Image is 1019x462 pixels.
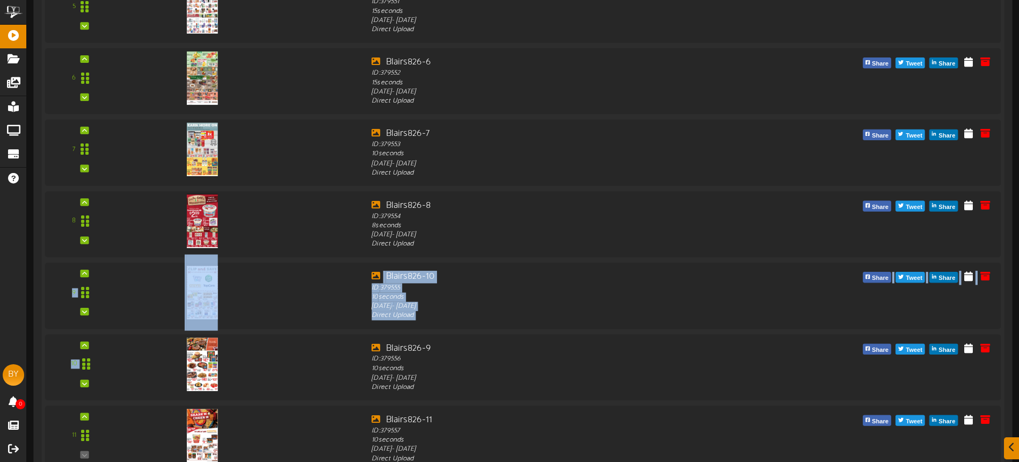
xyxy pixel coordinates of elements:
[372,128,754,140] div: Blairs826-7
[372,445,754,454] div: [DATE] - [DATE]
[896,415,925,425] button: Tweet
[372,302,754,311] div: [DATE] - [DATE]
[870,58,891,70] span: Share
[870,344,891,356] span: Share
[187,265,217,320] img: ab590a44-8941-4b80-940c-5a30f51cb7eb.jpg
[870,415,891,427] span: Share
[904,272,925,284] span: Tweet
[896,57,925,68] button: Tweet
[870,272,891,284] span: Share
[936,129,957,141] span: Share
[372,373,754,382] div: [DATE] - [DATE]
[372,56,754,68] div: Blairs826-6
[372,355,754,373] div: ID: 379556 10 seconds
[372,97,754,106] div: Direct Upload
[16,399,25,409] span: 0
[372,25,754,34] div: Direct Upload
[896,129,925,140] button: Tweet
[372,140,754,159] div: ID: 379553 10 seconds
[372,342,754,355] div: Blairs826-9
[71,359,77,369] div: 10
[187,194,217,248] img: 75ac6514-388c-4d9a-9719-ccc3143b3a44.jpg
[372,168,754,177] div: Direct Upload
[72,288,76,297] div: 9
[187,50,217,105] img: c29f5721-0f57-44ba-a4bf-6ad6dd6e0d95.jpg
[372,240,754,249] div: Direct Upload
[936,201,957,213] span: Share
[863,200,891,211] button: Share
[372,271,754,283] div: Blairs826-10
[929,272,958,283] button: Share
[870,129,891,141] span: Share
[904,344,925,356] span: Tweet
[863,343,891,354] button: Share
[936,344,957,356] span: Share
[904,201,925,213] span: Tweet
[187,122,217,176] img: cf3c3227-5d40-4042-bc08-33cf4532536f.jpg
[72,431,76,440] div: 11
[904,58,925,70] span: Tweet
[936,58,957,70] span: Share
[929,57,958,68] button: Share
[904,129,925,141] span: Tweet
[3,364,24,386] div: BY
[929,415,958,425] button: Share
[896,200,925,211] button: Tweet
[187,337,217,391] img: d17946dd-0290-4f95-a5bf-7fd2cb070782.jpg
[372,414,754,426] div: Blairs826-11
[372,16,754,25] div: [DATE] - [DATE]
[372,158,754,168] div: [DATE] - [DATE]
[372,426,754,445] div: ID: 379557 10 seconds
[72,216,76,226] div: 8
[372,199,754,212] div: Blairs826-8
[372,311,754,320] div: Direct Upload
[929,343,958,354] button: Share
[372,283,754,302] div: ID: 379555 10 seconds
[896,272,925,283] button: Tweet
[372,212,754,230] div: ID: 379554 8 seconds
[896,343,925,354] button: Tweet
[372,230,754,240] div: [DATE] - [DATE]
[863,129,891,140] button: Share
[863,57,891,68] button: Share
[72,73,76,82] div: 6
[372,69,754,88] div: ID: 379552 15 seconds
[936,415,957,427] span: Share
[863,415,891,425] button: Share
[936,272,957,284] span: Share
[929,200,958,211] button: Share
[870,201,891,213] span: Share
[863,272,891,283] button: Share
[372,87,754,96] div: [DATE] - [DATE]
[929,129,958,140] button: Share
[904,415,925,427] span: Tweet
[372,382,754,392] div: Direct Upload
